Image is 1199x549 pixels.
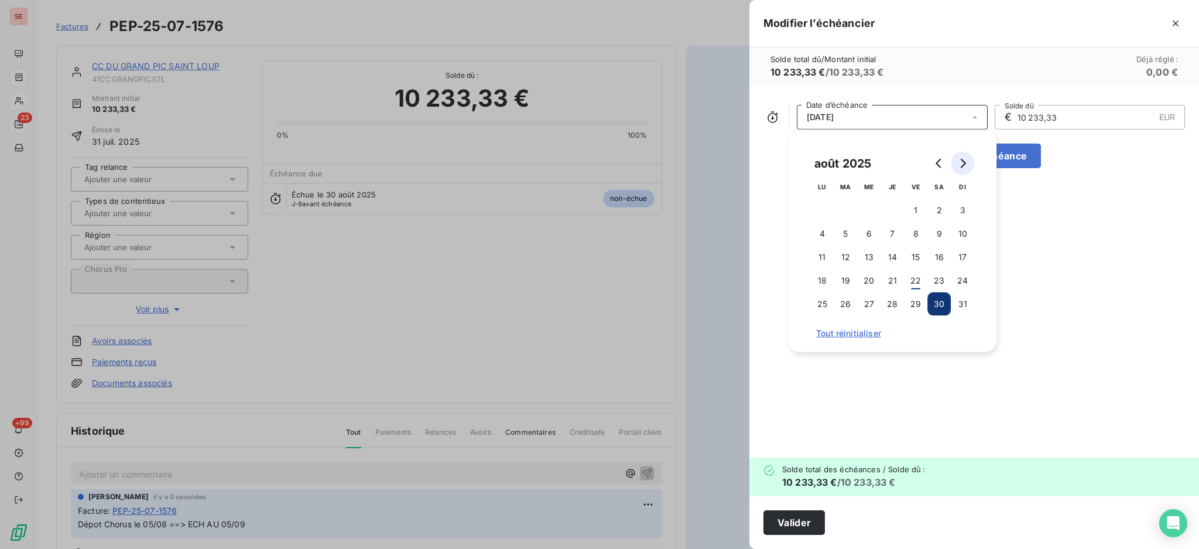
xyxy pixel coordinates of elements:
[857,269,881,292] button: 20
[770,65,883,79] h6: / 10 233,33 €
[810,269,834,292] button: 18
[881,269,904,292] button: 21
[904,292,927,316] button: 29
[1159,509,1187,537] div: Open Intercom Messenger
[904,175,927,199] th: vendredi
[810,245,834,269] button: 11
[834,222,857,245] button: 5
[834,175,857,199] th: mardi
[904,199,927,222] button: 1
[927,152,951,175] button: Go to previous month
[927,245,951,269] button: 16
[927,292,951,316] button: 30
[857,175,881,199] th: mercredi
[810,154,875,173] div: août 2025
[810,175,834,199] th: lundi
[770,66,825,78] span: 10 233,33 €
[951,245,974,269] button: 17
[782,465,925,474] span: Solde total des échéances / Solde dû :
[927,199,951,222] button: 2
[881,222,904,245] button: 7
[881,175,904,199] th: jeudi
[1136,54,1178,64] span: Déjà réglé :
[810,222,834,245] button: 4
[782,475,925,489] h6: / 10 233,33 €
[951,292,974,316] button: 31
[816,329,968,338] span: Tout réinitialiser
[927,175,951,199] th: samedi
[951,222,974,245] button: 10
[763,15,875,32] h5: Modifier l’échéancier
[904,245,927,269] button: 15
[904,222,927,245] button: 8
[904,269,927,292] button: 22
[810,292,834,316] button: 25
[881,292,904,316] button: 28
[857,245,881,269] button: 13
[927,269,951,292] button: 23
[951,269,974,292] button: 24
[763,510,825,535] button: Valider
[834,292,857,316] button: 26
[857,222,881,245] button: 6
[1146,65,1178,79] h6: 0,00 €
[834,245,857,269] button: 12
[834,269,857,292] button: 19
[951,199,974,222] button: 3
[927,222,951,245] button: 9
[881,245,904,269] button: 14
[951,175,974,199] th: dimanche
[951,152,974,175] button: Go to next month
[770,54,883,64] span: Solde total dû / Montant initial
[807,112,834,122] span: [DATE]
[782,476,837,488] span: 10 233,33 €
[857,292,881,316] button: 27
